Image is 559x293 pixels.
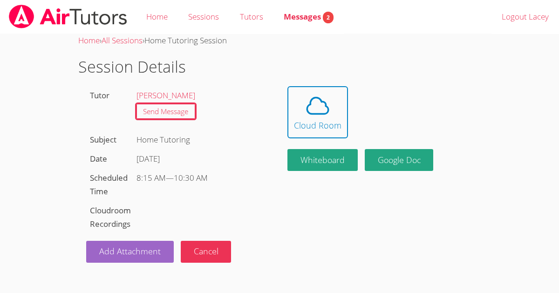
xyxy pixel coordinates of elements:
div: [DATE] [136,152,268,166]
span: 8:15 AM [136,172,166,183]
button: Cloud Room [287,86,348,138]
label: Tutor [90,90,109,101]
label: Scheduled Time [90,172,128,197]
span: Home Tutoring Session [144,35,227,46]
button: Cancel [181,241,232,263]
button: Whiteboard [287,149,358,171]
div: — [136,171,268,185]
a: All Sessions [102,35,143,46]
label: Cloudroom Recordings [90,205,131,229]
div: Home Tutoring [133,130,272,150]
img: airtutors_banner-c4298cdbf04f3fff15de1276eac7730deb9818008684d7c2e4769d2f7ddbe033.png [8,5,128,28]
a: Add Attachment [86,241,174,263]
span: 2 [323,12,334,23]
span: Messages [284,11,334,22]
a: Home [78,35,100,46]
span: 10:30 AM [174,172,208,183]
h1: Session Details [78,55,481,79]
a: Send Message [136,104,196,119]
a: [PERSON_NAME] [136,90,195,101]
div: › › [78,34,481,48]
div: Cloud Room [294,119,341,132]
label: Subject [90,134,116,145]
label: Date [90,153,107,164]
a: Google Doc [365,149,434,171]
